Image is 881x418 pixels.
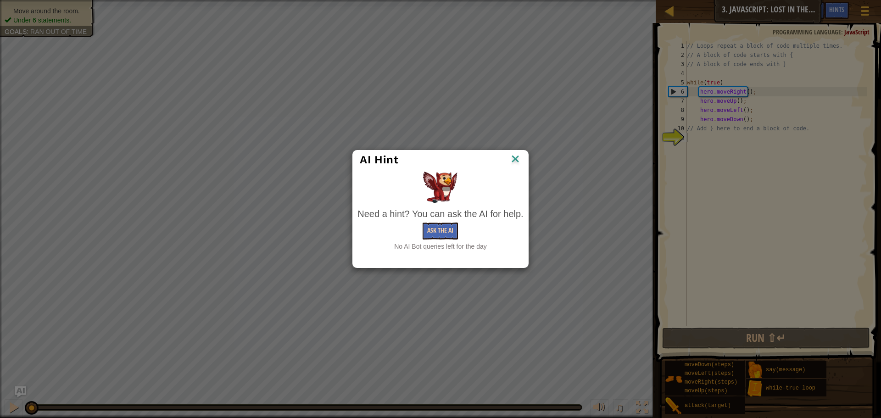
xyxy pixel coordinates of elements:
[423,223,458,240] button: Ask the AI
[509,153,521,167] img: IconClose.svg
[360,153,398,166] span: AI Hint
[423,172,457,203] img: AI Hint Animal
[357,242,523,251] div: No AI Bot queries left for the day
[357,207,523,221] div: Need a hint? You can ask the AI for help.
